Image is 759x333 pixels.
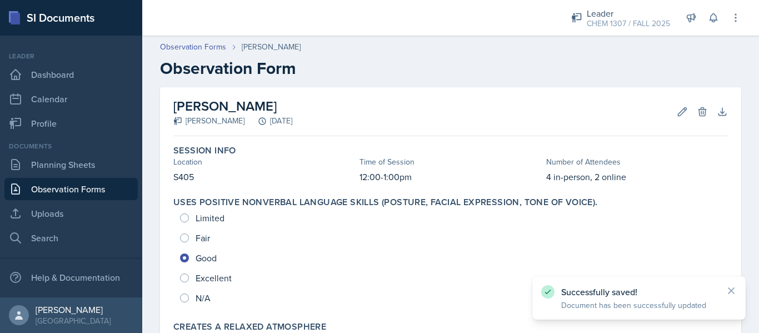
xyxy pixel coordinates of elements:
div: Documents [4,141,138,151]
h2: [PERSON_NAME] [173,96,292,116]
a: Profile [4,112,138,135]
div: Help & Documentation [4,266,138,289]
label: Session Info [173,145,236,156]
p: 4 in-person, 2 online [546,170,728,183]
label: Uses positive nonverbal language skills (posture, facial expression, tone of voice). [173,197,598,208]
a: Dashboard [4,63,138,86]
div: Leader [4,51,138,61]
h2: Observation Form [160,58,741,78]
a: Calendar [4,88,138,110]
a: Observation Forms [160,41,226,53]
div: Number of Attendees [546,156,728,168]
div: Leader [587,7,670,20]
p: Document has been successfully updated [561,300,717,311]
div: [PERSON_NAME] [36,304,111,315]
a: Planning Sheets [4,153,138,176]
p: Successfully saved! [561,286,717,297]
div: CHEM 1307 / FALL 2025 [587,18,670,29]
div: [GEOGRAPHIC_DATA] [36,315,111,326]
p: 12:00-1:00pm [359,170,541,183]
a: Uploads [4,202,138,225]
div: Location [173,156,355,168]
div: [DATE] [244,115,292,127]
div: [PERSON_NAME] [173,115,244,127]
a: Observation Forms [4,178,138,200]
label: Creates a relaxed atmosphere [173,321,326,332]
p: S405 [173,170,355,183]
a: Search [4,227,138,249]
div: [PERSON_NAME] [242,41,301,53]
div: Time of Session [359,156,541,168]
